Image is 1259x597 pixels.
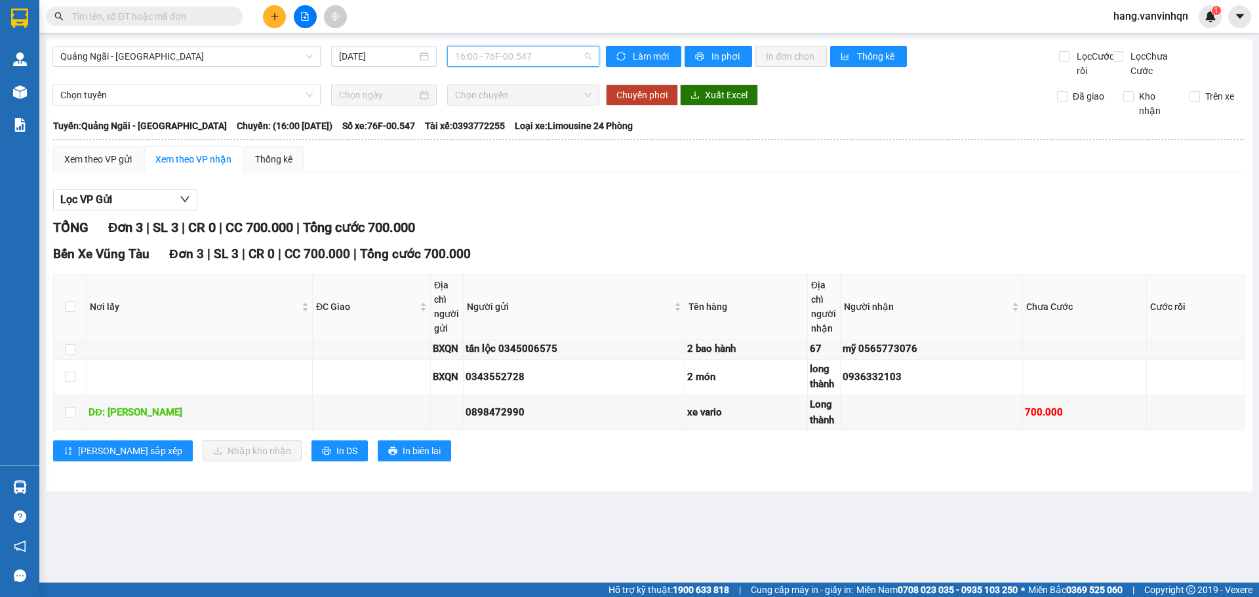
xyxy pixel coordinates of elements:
sup: 1 [1212,6,1221,15]
span: CR 0 [188,220,216,235]
span: caret-down [1234,10,1246,22]
span: In biên lai [403,444,441,458]
span: | [296,220,300,235]
span: sort-ascending [64,446,73,457]
span: Lọc VP Gửi [60,191,112,208]
img: warehouse-icon [13,85,27,99]
div: Địa chỉ người gửi [434,278,460,336]
span: | [182,220,185,235]
span: 16:00 - 76F-00.547 [455,47,591,66]
span: CC 700.000 [226,220,293,235]
div: Xem theo VP nhận [155,152,231,166]
span: | [242,246,245,261]
span: search [54,12,64,21]
span: Trên xe [1200,89,1239,104]
span: SL 3 [153,220,178,235]
span: Hỗ trợ kỹ thuật: [609,583,729,597]
img: warehouse-icon [13,480,27,494]
span: ⚪️ [1021,587,1025,592]
span: | [739,583,741,597]
button: In đơn chọn [755,46,827,67]
div: Long thành [810,397,838,428]
div: 700.000 [1025,405,1144,421]
div: 0936332103 [843,370,1021,385]
button: printerIn phơi [685,46,752,67]
span: copyright [1186,585,1195,594]
span: Cung cấp máy in - giấy in: [751,583,853,597]
div: 0343552728 [466,370,683,385]
img: solution-icon [13,118,27,132]
span: Người nhận [844,299,1010,314]
div: tấn lộc 0345006575 [466,341,683,357]
button: printerIn DS [311,440,368,461]
span: Chuyến: (16:00 [DATE]) [237,119,332,133]
span: Chọn tuyến [60,85,313,105]
div: BXQN [433,370,461,385]
div: Xem theo VP gửi [64,152,132,166]
span: Miền Bắc [1028,583,1123,597]
span: aim [330,12,340,21]
span: Bến Xe Vũng Tàu [53,246,150,261]
span: Người gửi [467,299,671,314]
span: | [1132,583,1134,597]
input: 14/09/2025 [339,49,417,64]
span: Thống kê [857,49,896,64]
span: Đơn 3 [169,246,204,261]
input: Tìm tên, số ĐT hoặc mã đơn [72,9,227,24]
span: In DS [336,444,357,458]
span: printer [695,52,706,62]
button: printerIn biên lai [378,440,451,461]
button: syncLàm mới [606,46,681,67]
span: Đơn 3 [108,220,143,235]
th: Chưa Cước [1023,275,1147,339]
div: 67 [810,341,838,357]
span: Lọc Cước rồi [1071,49,1116,78]
span: [PERSON_NAME] sắp xếp [78,444,182,458]
button: aim [324,5,347,28]
span: Số xe: 76F-00.547 [342,119,415,133]
span: | [146,220,150,235]
span: | [353,246,357,261]
div: BXQN [433,341,461,357]
img: warehouse-icon [13,52,27,66]
span: ĐC Giao [316,299,417,314]
strong: 0708 023 035 - 0935 103 250 [898,585,1018,595]
button: file-add [294,5,317,28]
span: | [207,246,210,261]
div: 2 món [687,370,805,385]
span: message [14,569,26,582]
span: sync [616,52,628,62]
span: Làm mới [633,49,671,64]
button: downloadNhập kho nhận [203,440,302,461]
span: Tổng cước 700.000 [303,220,415,235]
img: icon-new-feature [1205,10,1216,22]
button: bar-chartThống kê [830,46,907,67]
input: Chọn ngày [339,88,417,102]
b: Tuyến: Quảng Ngãi - [GEOGRAPHIC_DATA] [53,121,227,131]
div: long thành [810,362,838,393]
button: plus [263,5,286,28]
span: Đã giao [1068,89,1109,104]
button: Chuyển phơi [606,85,678,106]
button: caret-down [1228,5,1251,28]
span: Tổng cước 700.000 [360,246,471,261]
span: plus [270,12,279,21]
div: 2 bao hành [687,341,805,357]
span: Nơi lấy [90,299,299,314]
th: Tên hàng [685,275,808,339]
span: printer [388,446,397,457]
span: 1 [1214,6,1218,15]
th: Cước rồi [1147,275,1245,339]
strong: 1900 633 818 [673,585,729,595]
span: Kho nhận [1134,89,1180,118]
div: Địa chỉ người nhận [811,278,837,336]
span: Xuất Excel [705,88,748,102]
span: printer [322,446,331,457]
span: SL 3 [214,246,239,261]
span: hang.vanvinhqn [1103,8,1199,24]
button: sort-ascending[PERSON_NAME] sắp xếp [53,440,193,461]
button: Lọc VP Gửi [53,189,197,210]
span: Quảng Ngãi - Vũng Tàu [60,47,313,66]
span: bar-chart [841,52,852,62]
div: 0898472990 [466,405,683,421]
